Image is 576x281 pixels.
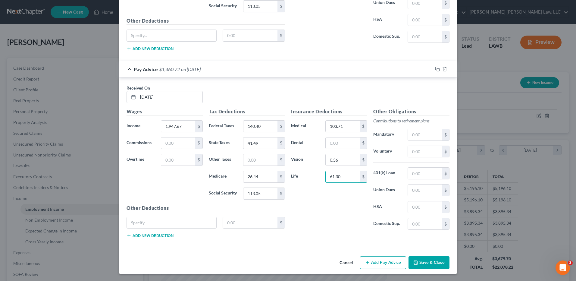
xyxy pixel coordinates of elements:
iframe: Intercom live chat [556,260,570,275]
div: $ [442,168,449,179]
div: $ [360,137,367,149]
label: Social Security [206,188,240,200]
label: Medicare [206,171,240,183]
input: 0.00 [161,137,195,149]
div: $ [442,185,449,196]
label: Medical [288,120,322,132]
div: $ [442,14,449,26]
input: 0.00 [243,137,277,149]
label: Domestic Sup. [370,31,405,43]
div: $ [360,171,367,182]
input: 0.00 [408,218,442,230]
div: $ [277,1,285,12]
span: Received On [127,85,150,90]
button: Add new deduction [127,233,174,238]
div: $ [277,137,285,149]
input: 0.00 [408,146,442,157]
label: Vision [288,154,322,166]
label: Overtime [124,154,158,166]
label: Mandatory [370,129,405,141]
h5: Other Obligations [373,108,449,115]
h5: Wages [127,108,203,115]
button: Add new deduction [127,46,174,51]
span: 3 [568,260,573,265]
input: Specify... [127,217,216,229]
span: on [DATE] [181,66,201,72]
span: Income [127,123,140,128]
button: Cancel [335,257,358,269]
label: Other Taxes [206,154,240,166]
label: Life [288,171,322,183]
input: 0.00 [408,14,442,26]
h5: Other Deductions [127,17,285,25]
input: 0.00 [408,31,442,43]
label: Domestic Sup. [370,218,405,230]
h5: Insurance Deductions [291,108,367,115]
input: 0.00 [326,121,360,132]
label: Dental [288,137,322,149]
div: $ [277,121,285,132]
div: $ [442,146,449,157]
input: 0.00 [223,30,278,41]
span: Pay Advice [134,66,158,72]
label: Social Security [206,0,240,12]
label: Union Dues [370,184,405,196]
input: 0.00 [408,129,442,140]
h5: Other Deductions [127,204,285,212]
input: 0.00 [243,154,277,166]
label: Federal Taxes [206,120,240,132]
input: MM/DD/YYYY [138,91,202,103]
input: 0.00 [243,1,277,12]
input: 0.00 [243,121,277,132]
div: $ [277,171,285,182]
div: $ [442,201,449,213]
button: Save & Close [409,256,449,269]
label: Commissions [124,137,158,149]
input: 0.00 [161,154,195,166]
label: State Taxes [206,137,240,149]
div: $ [442,129,449,140]
label: Voluntary [370,146,405,158]
div: $ [277,217,285,229]
input: 0.00 [408,201,442,213]
input: 0.00 [326,154,360,166]
button: Add Pay Advice [360,256,406,269]
label: HSA [370,14,405,26]
div: $ [277,188,285,199]
input: 0.00 [223,217,278,229]
input: 0.00 [161,121,195,132]
div: $ [442,218,449,230]
div: $ [442,31,449,43]
h5: Tax Deductions [209,108,285,115]
div: $ [195,121,202,132]
label: HSA [370,201,405,213]
input: 0.00 [408,185,442,196]
span: $1,460.72 [159,66,180,72]
input: Specify... [127,30,216,41]
input: 0.00 [326,171,360,182]
div: $ [277,154,285,166]
input: 0.00 [326,137,360,149]
div: $ [195,154,202,166]
div: $ [277,30,285,41]
input: 0.00 [243,171,277,182]
div: $ [360,121,367,132]
div: $ [360,154,367,166]
label: 401(k) Loan [370,167,405,179]
p: Contributions to retirement plans [373,118,449,124]
input: 0.00 [243,188,277,199]
input: 0.00 [408,168,442,179]
div: $ [195,137,202,149]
